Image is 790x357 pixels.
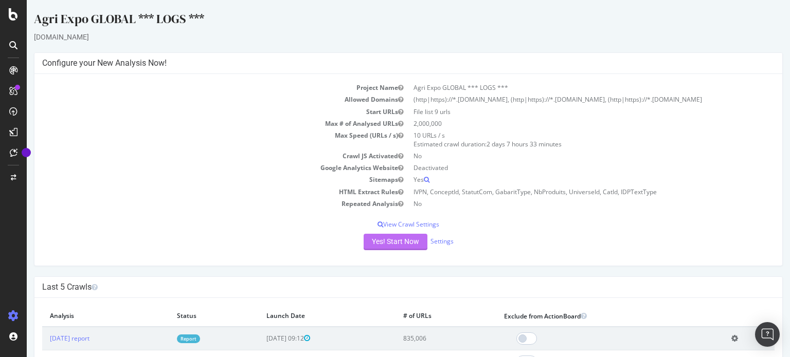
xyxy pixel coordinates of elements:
[460,140,535,148] span: 2 days 7 hours 33 minutes
[404,237,427,246] a: Settings
[382,174,748,185] td: Yes
[382,106,748,118] td: File list 9 urls
[15,220,748,229] p: View Crawl Settings
[232,306,369,327] th: Launch Date
[15,150,382,162] td: Crawl JS Activated
[15,93,382,105] td: Allowed Domains
[15,282,748,292] h4: Last 5 Crawls
[15,162,382,174] td: Google Analytics Website
[150,334,173,343] a: Report
[382,186,748,198] td: IVPN, ConceptId, StatutCom, GabaritType, NbProduits, UniverseId, CatId, IDPTextType
[15,118,382,129] td: Max # of Analysed URLs
[240,334,283,343] span: [DATE] 09:12
[382,118,748,129] td: 2,000,000
[15,186,382,198] td: HTML Extract Rules
[15,106,382,118] td: Start URLs
[382,93,748,105] td: (http|https)://*.[DOMAIN_NAME], (http|https)://*.[DOMAIN_NAME], (http|https)://*.[DOMAIN_NAME]
[15,58,748,68] h4: Configure your New Analysis Now!
[15,174,382,185] td: Sitemaps
[382,198,748,210] td: No
[7,32,756,42] div: [DOMAIN_NAME]
[369,327,470,350] td: 835,006
[22,148,31,157] div: Tooltip anchor
[337,234,401,250] button: Yes! Start Now
[23,334,63,343] a: [DATE] report
[369,306,470,327] th: # of URLs
[15,82,382,93] td: Project Name
[142,306,231,327] th: Status
[382,150,748,162] td: No
[15,306,142,327] th: Analysis
[470,306,697,327] th: Exclude from ActionBoard
[382,129,748,150] td: 10 URLs / s Estimated crawl duration:
[15,198,382,210] td: Repeated Analysis
[755,322,780,347] div: Open Intercom Messenger
[15,129,382,150] td: Max Speed (URLs / s)
[382,162,748,174] td: Deactivated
